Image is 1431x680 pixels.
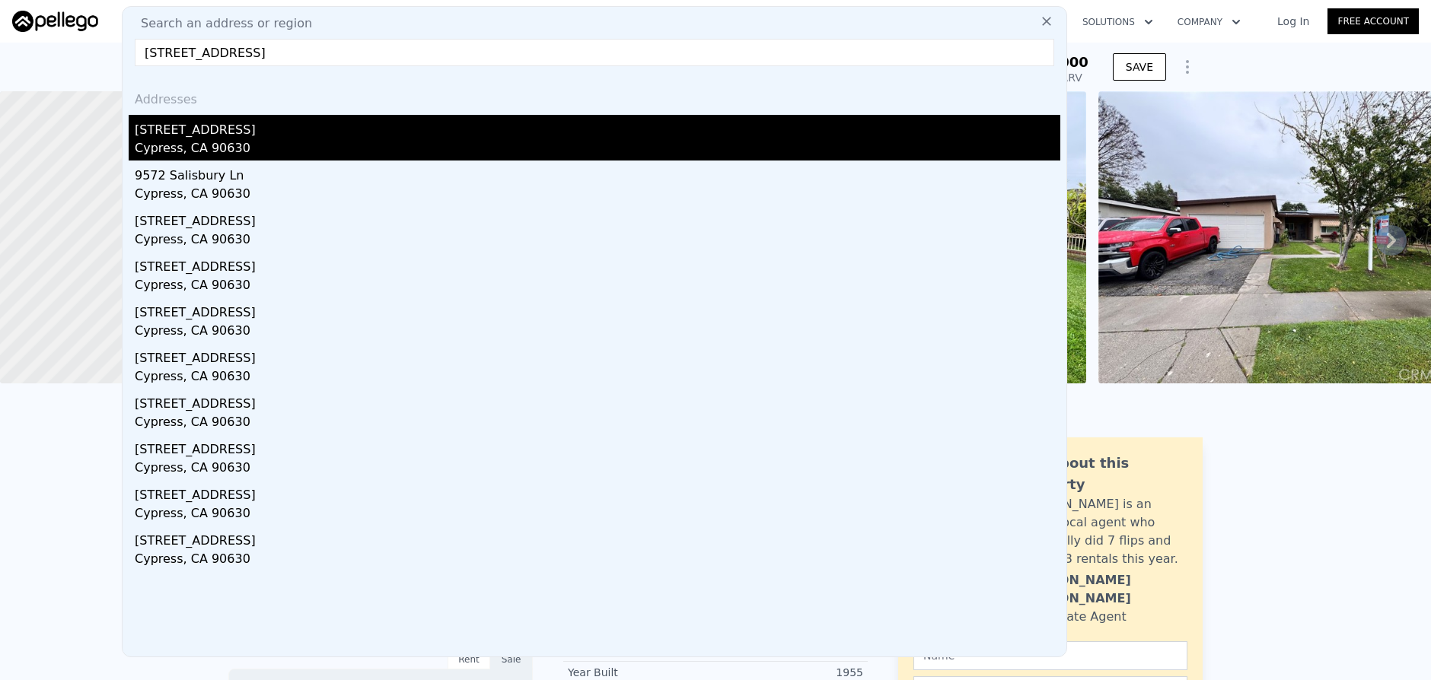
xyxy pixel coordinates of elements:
[135,276,1060,297] div: Cypress, CA 90630
[1172,52,1203,82] button: Show Options
[129,14,312,33] span: Search an address or region
[135,343,1060,367] div: [STREET_ADDRESS]
[135,230,1060,252] div: Cypress, CA 90630
[1018,571,1187,608] div: [PERSON_NAME] [PERSON_NAME]
[135,504,1060,526] div: Cypress, CA 90630
[715,665,863,680] div: 1955
[1327,8,1419,34] a: Free Account
[1018,453,1187,495] div: Ask about this property
[135,185,1060,206] div: Cypress, CA 90630
[135,252,1060,276] div: [STREET_ADDRESS]
[135,115,1060,139] div: [STREET_ADDRESS]
[135,389,1060,413] div: [STREET_ADDRESS]
[135,206,1060,230] div: [STREET_ADDRESS]
[1165,8,1253,36] button: Company
[1259,14,1327,29] a: Log In
[135,459,1060,480] div: Cypress, CA 90630
[135,367,1060,389] div: Cypress, CA 90630
[1113,53,1166,81] button: SAVE
[135,139,1060,160] div: Cypress, CA 90630
[448,650,490,669] div: Rent
[135,297,1060,322] div: [STREET_ADDRESS]
[568,665,715,680] div: Year Built
[135,526,1060,550] div: [STREET_ADDRESS]
[135,39,1054,66] input: Enter an address, city, region, neighborhood or zip code
[135,160,1060,185] div: 9572 Salisbury Ln
[135,550,1060,571] div: Cypress, CA 90630
[129,78,1060,115] div: Addresses
[135,480,1060,504] div: [STREET_ADDRESS]
[490,650,533,669] div: Sale
[1018,608,1127,626] div: Real Estate Agent
[135,434,1060,459] div: [STREET_ADDRESS]
[1018,495,1187,568] div: [PERSON_NAME] is an active local agent who personally did 7 flips and bought 3 rentals this year.
[135,322,1060,343] div: Cypress, CA 90630
[12,11,98,32] img: Pellego
[1070,8,1165,36] button: Solutions
[135,413,1060,434] div: Cypress, CA 90630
